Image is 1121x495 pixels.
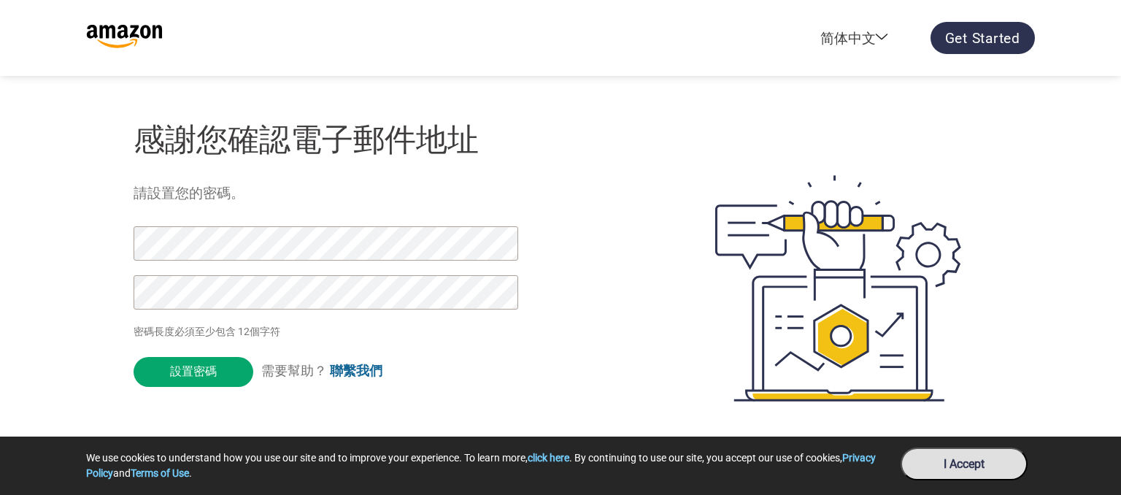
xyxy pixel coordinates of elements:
p: We use cookies to understand how you use our site and to improve your experience. To learn more, ... [86,450,886,481]
p: 密碼長度必須至少包含 12個字符 [134,324,523,339]
a: Terms of Use [131,467,189,479]
a: click here [528,452,569,464]
a: 聯繫我們 [330,364,382,378]
img: Amazon [86,25,163,48]
a: Get Started [931,22,1035,54]
button: I Accept [901,448,1028,480]
h1: 感謝您確認電子郵件地址 [134,116,646,164]
h5: 請設置您的密碼。 [134,184,646,203]
img: create-password [689,95,988,482]
input: 設置密碼 [134,357,253,387]
span: 需要幫助？ [261,362,382,380]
